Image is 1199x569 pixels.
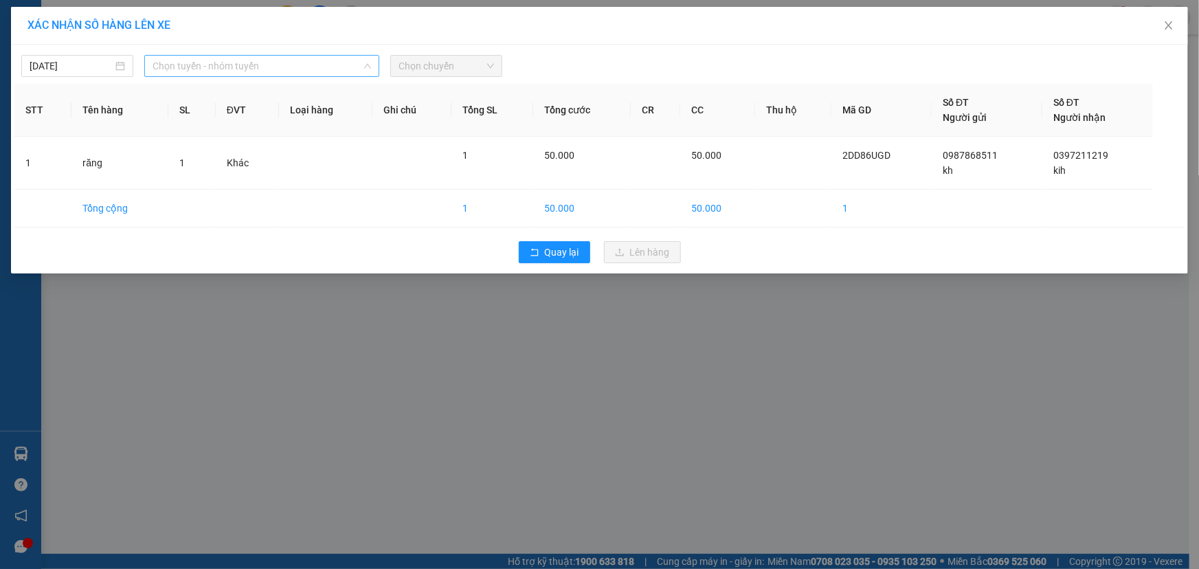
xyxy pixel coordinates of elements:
th: Tổng SL [451,84,533,137]
span: kih [1053,165,1066,176]
span: rollback [530,247,539,258]
span: 2DD86UGD [842,150,890,161]
td: 1 [451,190,533,227]
span: kh [943,165,953,176]
td: Tổng cộng [71,190,168,227]
th: SL [168,84,216,137]
th: Ghi chú [372,84,451,137]
span: Chọn chuyến [399,56,494,76]
span: Số ĐT [943,97,969,108]
span: Người gửi [943,112,987,123]
span: 1 [179,157,185,168]
span: 0397211219 [1053,150,1108,161]
span: 0987868511 [943,150,998,161]
th: STT [14,84,71,137]
th: Loại hàng [279,84,372,137]
span: XÁC NHẬN SỐ HÀNG LÊN XE [27,19,170,32]
td: 1 [14,137,71,190]
button: uploadLên hàng [604,241,681,263]
td: Khác [216,137,279,190]
th: CR [631,84,680,137]
input: 15/09/2025 [30,58,113,74]
th: CC [680,84,755,137]
td: 50.000 [680,190,755,227]
span: Chọn tuyến - nhóm tuyến [153,56,371,76]
th: Thu hộ [755,84,831,137]
th: Tổng cước [533,84,631,137]
th: ĐVT [216,84,279,137]
span: Số ĐT [1053,97,1079,108]
th: Mã GD [831,84,932,137]
span: close [1163,20,1174,31]
span: 1 [462,150,468,161]
td: 50.000 [533,190,631,227]
span: Người nhận [1053,112,1106,123]
span: 50.000 [544,150,574,161]
span: down [363,62,372,70]
td: 1 [831,190,932,227]
button: Close [1150,7,1188,45]
th: Tên hàng [71,84,168,137]
td: răng [71,137,168,190]
button: rollbackQuay lại [519,241,590,263]
span: 50.000 [691,150,721,161]
span: Quay lại [545,245,579,260]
